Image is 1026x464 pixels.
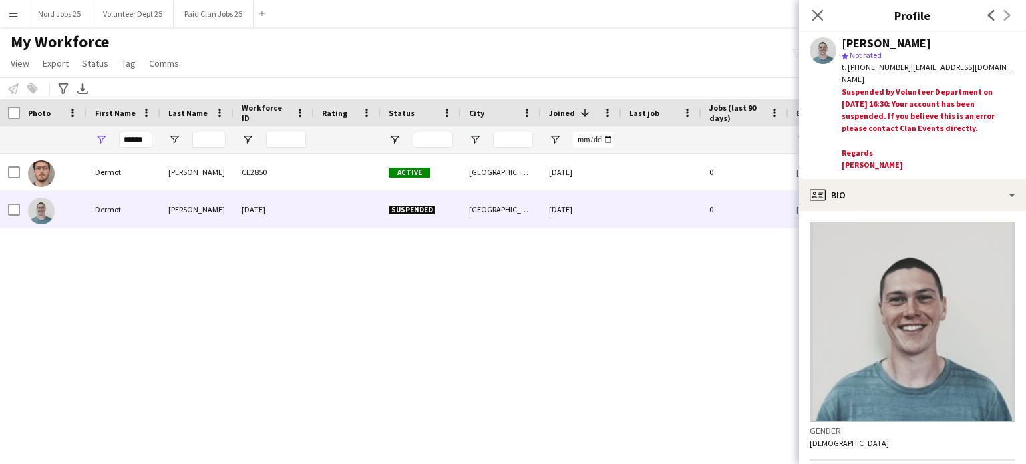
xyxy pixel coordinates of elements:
a: View [5,55,35,72]
input: City Filter Input [493,132,533,148]
div: [DATE] [234,191,314,228]
button: Nord Jobs 25 [27,1,92,27]
button: Open Filter Menu [95,134,107,146]
h3: Profile [799,7,1026,24]
button: Open Filter Menu [168,134,180,146]
span: Last job [629,108,659,118]
span: Rating [322,108,347,118]
button: Open Filter Menu [242,134,254,146]
span: Workforce ID [242,103,290,123]
span: Email [796,108,818,118]
span: t. [PHONE_NUMBER] [842,62,911,72]
a: Tag [116,55,141,72]
span: Status [82,57,108,69]
div: CE2850 [234,154,314,190]
input: First Name Filter Input [119,132,152,148]
div: Dermot [87,191,160,228]
span: First Name [95,108,136,118]
a: Export [37,55,74,72]
input: Last Name Filter Input [192,132,226,148]
span: City [469,108,484,118]
h3: Gender [810,425,1015,437]
button: Open Filter Menu [469,134,481,146]
div: [GEOGRAPHIC_DATA] [461,154,541,190]
div: Suspended by Volunteer Department on [DATE] 16:30: Your account has been suspended. If you believ... [842,86,1015,174]
button: Volunteer Dept 25 [92,1,174,27]
img: Dermot O [28,160,55,187]
app-action-btn: Export XLSX [75,81,91,97]
img: Dermot Moore [28,198,55,224]
a: Status [77,55,114,72]
input: Joined Filter Input [573,132,613,148]
span: Suspended [389,205,436,215]
button: Open Filter Menu [549,134,561,146]
div: [DATE] [541,154,621,190]
button: Open Filter Menu [389,134,401,146]
span: Status [389,108,415,118]
a: Comms [144,55,184,72]
span: | [EMAIL_ADDRESS][DOMAIN_NAME] [842,62,1011,84]
input: Status Filter Input [413,132,453,148]
span: Comms [149,57,179,69]
div: [DATE] [541,191,621,228]
span: Photo [28,108,51,118]
span: Active [389,168,430,178]
button: Open Filter Menu [796,134,808,146]
span: Joined [549,108,575,118]
div: Dermot [87,154,160,190]
button: Paid Clan Jobs 25 [174,1,254,27]
div: [PERSON_NAME] [160,154,234,190]
span: Jobs (last 90 days) [709,103,764,123]
span: Not rated [850,50,882,60]
span: View [11,57,29,69]
div: Bio [799,179,1026,211]
span: Tag [122,57,136,69]
div: 0 [701,154,788,190]
div: [PERSON_NAME] [160,191,234,228]
span: [DEMOGRAPHIC_DATA] [810,438,889,448]
div: [GEOGRAPHIC_DATA] [461,191,541,228]
div: 0 [701,191,788,228]
span: Last Name [168,108,208,118]
div: [PERSON_NAME] [842,37,931,49]
img: Crew avatar or photo [810,222,1015,422]
input: Workforce ID Filter Input [266,132,306,148]
span: Export [43,57,69,69]
app-action-btn: Advanced filters [55,81,71,97]
span: My Workforce [11,32,109,52]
